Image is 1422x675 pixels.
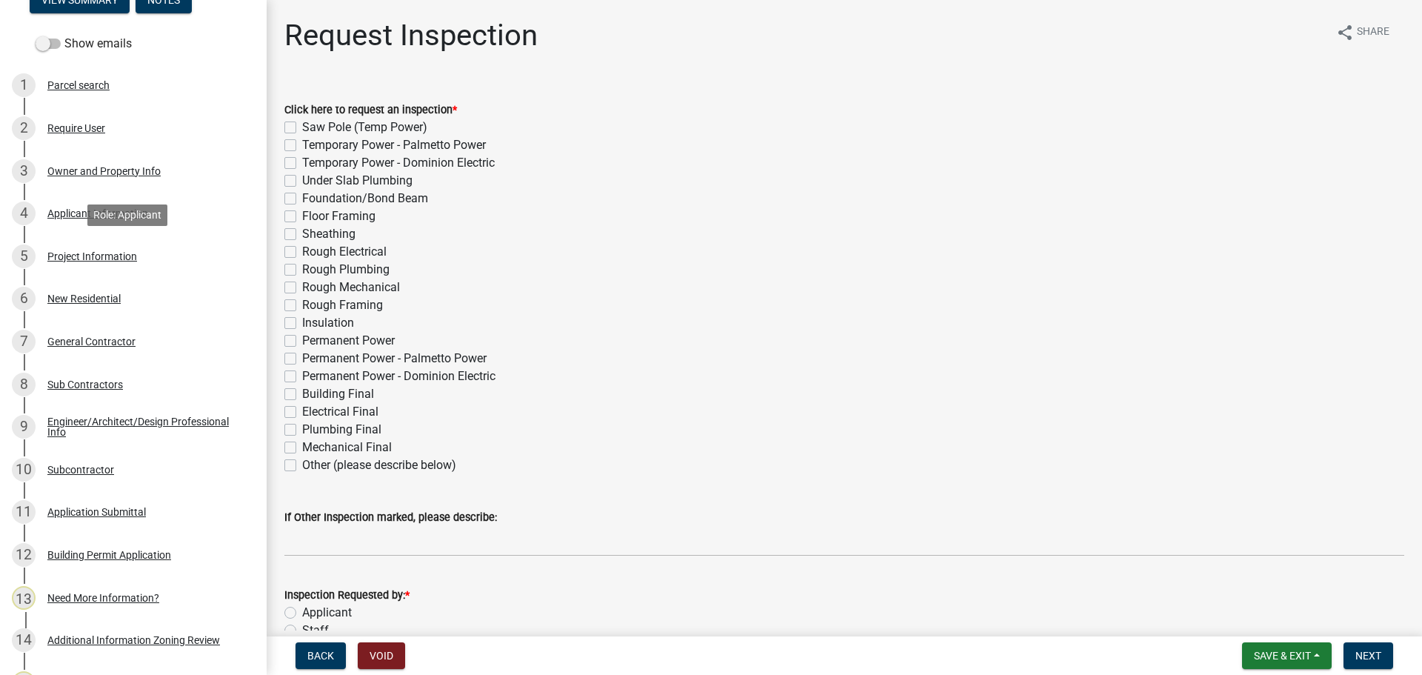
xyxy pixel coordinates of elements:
[36,35,132,53] label: Show emails
[302,243,387,261] label: Rough Electrical
[302,421,381,439] label: Plumbing Final
[302,456,456,474] label: Other (please describe below)
[47,293,121,304] div: New Residential
[302,350,487,368] label: Permanent Power - Palmetto Power
[47,251,137,262] div: Project Information
[302,154,495,172] label: Temporary Power - Dominion Electric
[1355,650,1381,662] span: Next
[12,586,36,610] div: 13
[87,205,167,226] div: Role: Applicant
[284,105,457,116] label: Click here to request an inspection
[1242,642,1332,669] button: Save & Exit
[47,635,220,645] div: Additional Information Zoning Review
[302,332,395,350] label: Permanent Power
[302,622,329,639] label: Staff
[47,465,114,475] div: Subcontractor
[1254,650,1311,662] span: Save & Exit
[302,314,354,332] label: Insulation
[1336,24,1354,41] i: share
[302,207,375,225] label: Floor Framing
[302,385,374,403] label: Building Final
[12,500,36,524] div: 11
[1343,642,1393,669] button: Next
[1357,24,1389,41] span: Share
[12,73,36,97] div: 1
[47,123,105,133] div: Require User
[358,642,405,669] button: Void
[12,330,36,353] div: 7
[302,119,427,136] label: Saw Pole (Temp Power)
[47,379,123,390] div: Sub Contractors
[12,458,36,482] div: 10
[302,403,378,421] label: Electrical Final
[302,172,413,190] label: Under Slab Plumbing
[12,415,36,439] div: 9
[12,159,36,183] div: 3
[302,261,390,279] label: Rough Plumbing
[12,543,36,567] div: 12
[12,245,36,268] div: 5
[12,287,36,310] div: 6
[284,513,497,523] label: If Other Inspection marked, please describe:
[302,439,392,456] label: Mechanical Final
[302,136,486,154] label: Temporary Power - Palmetto Power
[47,80,110,90] div: Parcel search
[284,18,538,53] h1: Request Inspection
[47,416,243,437] div: Engineer/Architect/Design Professional Info
[47,507,146,517] div: Application Submittal
[12,116,36,140] div: 2
[302,368,495,385] label: Permanent Power - Dominion Electric
[47,208,148,219] div: Applicant Information
[302,604,352,622] label: Applicant
[47,593,159,603] div: Need More Information?
[302,225,355,243] label: Sheathing
[47,550,171,560] div: Building Permit Application
[12,628,36,652] div: 14
[47,336,136,347] div: General Contractor
[296,642,346,669] button: Back
[302,279,400,296] label: Rough Mechanical
[302,190,428,207] label: Foundation/Bond Beam
[284,591,410,601] label: Inspection Requested by:
[307,650,334,662] span: Back
[12,202,36,225] div: 4
[12,373,36,396] div: 8
[47,166,161,176] div: Owner and Property Info
[302,296,383,314] label: Rough Framing
[1324,18,1401,47] button: shareShare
